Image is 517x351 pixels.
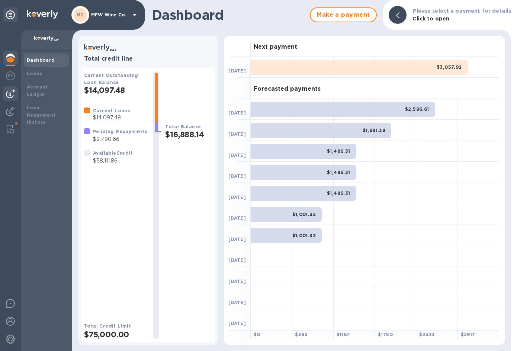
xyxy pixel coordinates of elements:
p: $58,111.86 [93,157,133,165]
h3: Next payment [254,44,297,51]
b: Current Outstanding Loan Balance [84,73,138,85]
b: Loan Repayment History [27,105,56,125]
b: $1,486.31 [327,170,350,175]
span: Make a payment [317,10,370,19]
b: [DATE] [228,68,246,74]
b: $ 0 [254,332,260,337]
b: [DATE] [228,321,246,326]
img: Logo [27,10,58,19]
img: Foreign exchange [6,71,15,80]
b: $1,486.31 [327,148,350,154]
b: $1,001.32 [292,212,316,217]
b: $ 1750 [378,332,393,337]
h3: Forecasted payments [254,86,321,93]
b: [DATE] [228,152,246,158]
b: [DATE] [228,131,246,137]
h2: $16,888.14 [165,130,212,139]
p: $2,790.66 [93,135,147,143]
b: Loans [27,71,42,76]
b: Total Credit Limit [84,323,131,329]
p: MFW Wine Co. [91,12,128,17]
b: [DATE] [228,173,246,179]
b: Dashboard [27,57,55,63]
h1: Dashboard [152,7,306,23]
div: Unpin categories [3,7,18,22]
b: Click to open [412,16,449,22]
b: [DATE] [228,110,246,116]
b: $1,981.38 [363,128,386,133]
b: Total Balance [165,124,201,129]
b: $ 2917 [461,332,475,337]
p: $14,097.48 [93,114,130,122]
b: $ 583 [295,332,308,337]
b: $ 1167 [337,332,350,337]
button: Make a payment [310,7,377,22]
b: MC [77,12,84,17]
b: Please select a payment for details [412,8,511,14]
b: [DATE] [228,215,246,221]
h2: $14,097.48 [84,86,147,95]
h2: $75,000.00 [84,330,147,339]
b: $1,001.32 [292,233,316,238]
b: $3,057.92 [437,64,462,70]
b: [DATE] [228,236,246,242]
b: [DATE] [228,257,246,263]
b: Current Loans [93,108,130,113]
b: $ 2333 [419,332,435,337]
b: $2,596.61 [405,106,429,112]
b: $1,486.31 [327,190,350,196]
b: Pending Repayments [93,129,147,134]
b: Account Ledger [27,84,48,97]
b: [DATE] [228,194,246,200]
b: [DATE] [228,278,246,284]
b: Available Credit [93,150,133,156]
h3: Total credit line [84,55,212,62]
b: [DATE] [228,300,246,305]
